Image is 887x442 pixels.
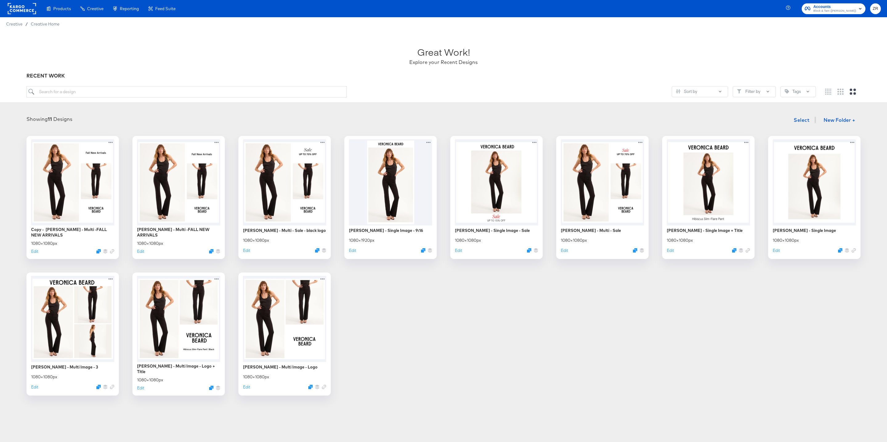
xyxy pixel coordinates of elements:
[421,248,425,253] svg: Duplicate
[417,46,470,59] div: Great Work!
[132,136,225,259] div: [PERSON_NAME] - Multi -FALL NEW ARRIVALS1080×1080pxEditDuplicate
[813,4,856,10] span: Accounts
[31,22,59,26] a: Creative Home
[450,136,543,259] div: [PERSON_NAME] - Single Image - Sale1080×1080pxEditDuplicate
[667,237,693,243] div: 1080 × 1080 px
[455,228,530,233] div: [PERSON_NAME] - Single Image - Sale
[31,227,114,238] div: Copy - [PERSON_NAME] - Multi -FALL NEW ARRIVALS
[561,228,621,233] div: [PERSON_NAME] - Multi - Sale
[633,248,637,253] svg: Duplicate
[349,248,356,253] button: Edit
[455,237,481,243] div: 1080 × 1080 px
[852,248,856,253] svg: Link
[315,248,319,253] svg: Duplicate
[243,384,250,390] button: Edit
[349,237,375,243] div: 1080 × 1920 px
[556,136,649,259] div: [PERSON_NAME] - Multi - Sale1080×1080pxEditDuplicate
[132,273,225,396] div: [PERSON_NAME] - Multi Image - Logo + Title1080×1080pxEditDuplicate
[26,273,119,396] div: [PERSON_NAME] - Multi Image - 31080×1080pxEditDuplicate
[238,136,331,259] div: [PERSON_NAME] - Multi - Sale - black logo1080×1080pxEditDuplicate
[26,136,119,259] div: Copy - [PERSON_NAME] - Multi -FALL NEW ARRIVALS1080×1080pxEditDuplicate
[308,385,313,389] svg: Duplicate
[873,5,878,12] span: ZR
[243,228,326,233] div: [PERSON_NAME] - Multi - Sale - black logo
[746,248,750,253] svg: Link
[87,6,103,11] span: Creative
[825,89,831,95] svg: Small grid
[31,249,38,254] button: Edit
[780,86,816,97] button: TagTags
[137,241,163,246] div: 1080 × 1080 px
[870,3,881,14] button: ZR
[527,248,531,253] svg: Duplicate
[243,364,318,370] div: [PERSON_NAME] - Multi Image - Logo
[137,385,144,391] button: Edit
[6,22,22,26] span: Creative
[120,6,139,11] span: Reporting
[737,89,741,94] svg: Filter
[785,89,789,94] svg: Tag
[850,89,856,95] svg: Large grid
[773,228,836,233] div: [PERSON_NAME] - Single Image
[238,273,331,396] div: [PERSON_NAME] - Multi Image - Logo1080×1080pxEditDuplicate
[22,22,31,26] span: /
[26,72,861,79] div: RECENT WORK
[837,89,844,95] svg: Medium grid
[137,363,220,375] div: [PERSON_NAME] - Multi Image - Logo + Title
[676,89,680,94] svg: Sliders
[137,227,220,238] div: [PERSON_NAME] - Multi -FALL NEW ARRIVALS
[349,228,423,233] div: [PERSON_NAME] - Single Image - 9:16
[733,86,776,97] button: FilterFilter by
[209,249,213,253] svg: Duplicate
[768,136,861,259] div: [PERSON_NAME] - Single Image1080×1080pxEditDuplicate
[110,385,114,389] svg: Link
[31,384,38,390] button: Edit
[322,385,326,389] svg: Link
[838,248,842,253] svg: Duplicate
[31,374,57,380] div: 1080 × 1080 px
[344,136,437,259] div: [PERSON_NAME] - Single Image - 9:161080×1920pxEditDuplicate
[31,241,57,246] div: 1080 × 1080 px
[773,237,799,243] div: 1080 × 1080 px
[672,86,728,97] button: SlidersSort by
[31,364,98,370] div: [PERSON_NAME] - Multi Image - 3
[561,237,587,243] div: 1080 × 1080 px
[667,248,674,253] button: Edit
[243,248,250,253] button: Edit
[243,237,269,243] div: 1080 × 1080 px
[813,9,856,14] span: Block & Tam ([PERSON_NAME])
[137,249,144,254] button: Edit
[96,249,101,253] svg: Duplicate
[802,3,865,14] button: AccountsBlock & Tam ([PERSON_NAME])
[818,115,861,126] button: New Folder +
[26,86,347,98] input: Search for a design
[732,248,736,253] svg: Duplicate
[409,59,478,66] div: Explore your Recent Designs
[155,6,176,11] span: Feed Suite
[791,114,812,126] button: Select
[243,374,269,380] div: 1080 × 1080 px
[96,385,101,389] svg: Duplicate
[137,377,163,383] div: 1080 × 1080 px
[794,116,809,124] span: Select
[209,386,213,390] svg: Duplicate
[26,116,72,123] div: Showing Designs
[48,116,52,122] strong: 11
[455,248,462,253] button: Edit
[561,248,568,253] button: Edit
[667,228,743,233] div: [PERSON_NAME] - Single Image + Title
[53,6,71,11] span: Products
[773,248,780,253] button: Edit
